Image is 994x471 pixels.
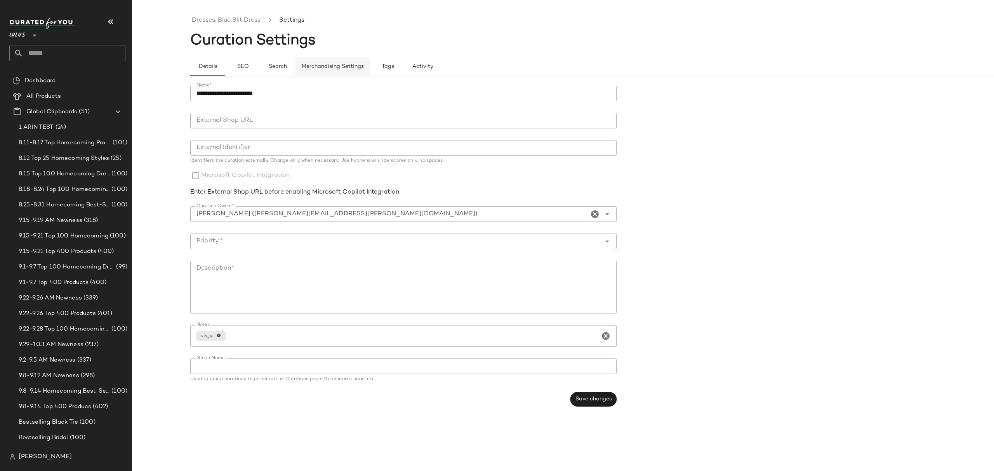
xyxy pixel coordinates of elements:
[603,237,612,246] i: Open
[54,123,66,132] span: (24)
[76,449,92,458] span: (101)
[19,201,110,210] span: 8.25-8.31 Homecoming Best-Sellers
[19,433,68,442] span: Bestselling Bridal
[19,123,54,132] span: 1 ARIN TEST
[301,64,364,70] span: Merchandising Settings
[192,16,261,26] a: Dresses: Blue Slit Dress
[198,64,217,70] span: Details
[111,139,127,147] span: (101)
[190,377,617,382] div: Used to group curations together on the Curations page, Moodboards page, etc.
[78,418,96,427] span: (100)
[601,331,610,341] i: Clear Notes
[19,170,110,178] span: 8.15 Top 100 Homecoming Dresses
[110,185,127,194] span: (100)
[82,294,98,303] span: (339)
[603,210,612,219] i: Open
[19,154,109,163] span: 8.12 Top 25 Homecoming Styles
[19,309,96,318] span: 9.22-9.26 Top 400 Products
[9,18,75,29] img: cfy_white_logo.C9jOOHJF.svg
[19,278,89,287] span: 9.1-9.7 Top 400 Products
[19,325,110,334] span: 9.22-9.28 Top 100 Homecoming Dresses
[110,170,127,178] span: (100)
[12,77,20,85] img: svg%3e
[76,356,92,365] span: (337)
[89,278,106,287] span: (400)
[26,107,77,116] span: Global Clipboards
[109,154,122,163] span: (25)
[110,325,127,334] span: (100)
[25,76,56,85] span: Dashboard
[115,263,127,272] span: (99)
[110,387,127,396] span: (100)
[19,185,110,194] span: 8.18-8.24 Top 100 Homecoming Dresses
[190,33,316,48] span: Curation Settings
[590,210,600,219] i: Clear Curation Owner*
[77,107,90,116] span: (51)
[19,387,110,396] span: 9.8-9.14 Homecoming Best-Sellers
[108,232,126,241] span: (100)
[236,64,248,70] span: SEO
[68,433,86,442] span: (100)
[9,26,25,40] span: Lulus
[19,452,72,462] span: [PERSON_NAME]
[19,263,115,272] span: 9.1-9.7 Top 100 Homecoming Dresses
[412,64,433,70] span: Activity
[79,371,95,380] span: (298)
[82,216,98,225] span: (318)
[83,340,99,349] span: (237)
[26,92,61,101] span: All Products
[19,216,82,225] span: 9.15-9.19 AM Newness
[91,402,108,411] span: (402)
[190,188,617,197] div: Enter External Shop URL before enabling Microsoft Copilot Integration
[268,64,287,70] span: Search
[19,371,79,380] span: 9.8-9.12 AM Newness
[201,333,217,339] span: cfy_ai
[19,139,111,147] span: 8.11-8.17 Top Homecoming Product
[190,159,617,163] div: Identifiers the curation externally. Change only when necessary. Use hyphens or underscores only,...
[19,356,76,365] span: 9.2-9.5 AM Newness
[19,294,82,303] span: 9.22-9.26 AM Newness
[19,449,76,458] span: Bestselling Cocktail
[381,64,394,70] span: Tags
[278,16,306,26] li: Settings
[575,396,612,402] span: Save changes
[19,232,108,241] span: 9.15-9.21 Top 100 Homecoming
[96,309,113,318] span: (401)
[19,340,83,349] span: 9.29-10.3 AM Newness
[570,392,617,407] button: Save changes
[19,247,96,256] span: 9.15-9.21 Top 400 Products
[9,454,16,460] img: svg%3e
[110,201,127,210] span: (100)
[19,418,78,427] span: Bestselling Black Tie
[19,402,91,411] span: 9.8-9.14 Top 400 Producs
[96,247,114,256] span: (400)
